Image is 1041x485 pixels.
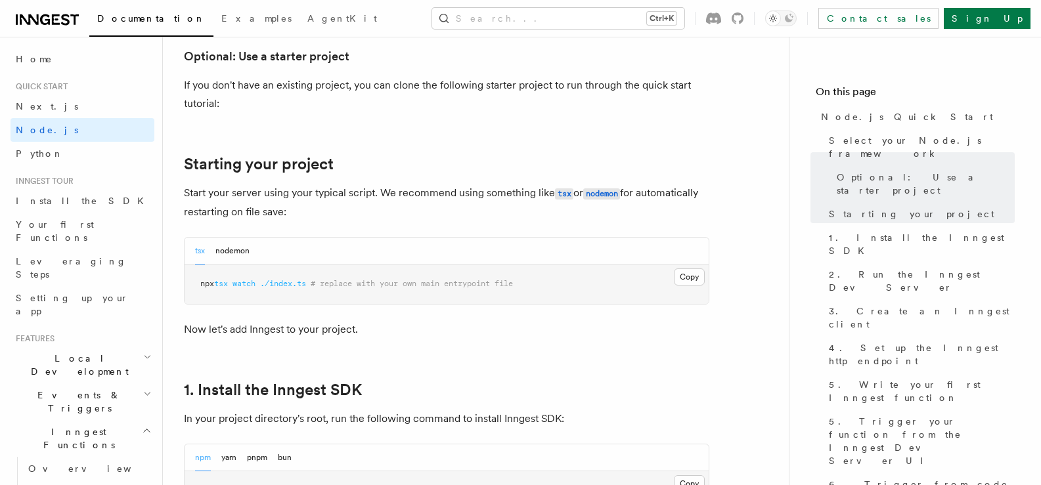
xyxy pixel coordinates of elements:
span: Overview [28,463,164,474]
span: Inngest Functions [11,425,142,452]
button: tsx [195,238,205,264]
a: 3. Create an Inngest client [824,299,1015,336]
button: Local Development [11,347,154,383]
span: Quick start [11,81,68,92]
a: 5. Write your first Inngest function [824,373,1015,410]
a: Optional: Use a starter project [184,47,349,66]
span: Python [16,148,64,159]
button: yarn [221,444,236,471]
button: pnpm [247,444,267,471]
a: Sign Up [944,8,1030,29]
a: Optional: Use a starter project [831,165,1015,202]
p: In your project directory's root, run the following command to install Inngest SDK: [184,410,709,428]
a: tsx [555,186,573,199]
span: Starting your project [829,207,994,221]
a: Next.js [11,95,154,118]
span: Examples [221,13,292,24]
a: 5. Trigger your function from the Inngest Dev Server UI [824,410,1015,473]
span: Node.js Quick Start [821,110,993,123]
a: Overview [23,457,154,480]
kbd: Ctrl+K [647,12,676,25]
a: Starting your project [824,202,1015,226]
p: If you don't have an existing project, you can clone the following starter project to run through... [184,76,709,113]
span: npx [200,279,214,288]
p: Start your server using your typical script. We recommend using something like or for automatical... [184,184,709,221]
span: Node.js [16,125,78,135]
a: 1. Install the Inngest SDK [184,381,362,399]
a: nodemon [583,186,620,199]
button: Toggle dark mode [765,11,797,26]
a: Node.js Quick Start [816,105,1015,129]
span: Install the SDK [16,196,152,206]
a: 2. Run the Inngest Dev Server [824,263,1015,299]
button: Events & Triggers [11,383,154,420]
span: Leveraging Steps [16,256,127,280]
span: Events & Triggers [11,389,143,415]
a: Install the SDK [11,189,154,213]
code: nodemon [583,188,620,200]
span: Inngest tour [11,176,74,186]
span: Optional: Use a starter project [837,171,1015,197]
span: # replace with your own main entrypoint file [311,279,513,288]
a: 4. Set up the Inngest http endpoint [824,336,1015,373]
span: 1. Install the Inngest SDK [829,231,1015,257]
a: Your first Functions [11,213,154,249]
span: tsx [214,279,228,288]
span: Select your Node.js framework [829,134,1015,160]
p: Now let's add Inngest to your project. [184,320,709,339]
span: 3. Create an Inngest client [829,305,1015,331]
button: npm [195,444,211,471]
a: Starting your project [184,155,334,173]
a: Documentation [89,4,213,37]
a: Contact sales [818,8,939,29]
span: 2. Run the Inngest Dev Server [829,268,1015,294]
span: watch [233,279,255,288]
span: 5. Trigger your function from the Inngest Dev Server UI [829,415,1015,467]
a: 1. Install the Inngest SDK [824,226,1015,263]
a: Leveraging Steps [11,249,154,286]
a: Select your Node.js framework [824,129,1015,165]
button: Search...Ctrl+K [432,8,684,29]
span: Home [16,53,53,66]
span: Documentation [97,13,206,24]
span: ./index.ts [260,279,306,288]
span: Local Development [11,352,143,378]
a: AgentKit [299,4,385,35]
h4: On this page [816,84,1015,105]
a: Node.js [11,118,154,142]
button: nodemon [215,238,250,264]
span: 5. Write your first Inngest function [829,378,1015,404]
a: Python [11,142,154,165]
span: AgentKit [307,13,377,24]
code: tsx [555,188,573,200]
span: Your first Functions [16,219,94,243]
a: Home [11,47,154,71]
span: Setting up your app [16,293,129,316]
span: Features [11,333,55,344]
button: bun [278,444,292,471]
button: Copy [674,268,705,285]
span: Next.js [16,101,78,112]
a: Setting up your app [11,286,154,323]
a: Examples [213,4,299,35]
button: Inngest Functions [11,420,154,457]
span: 4. Set up the Inngest http endpoint [829,341,1015,368]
